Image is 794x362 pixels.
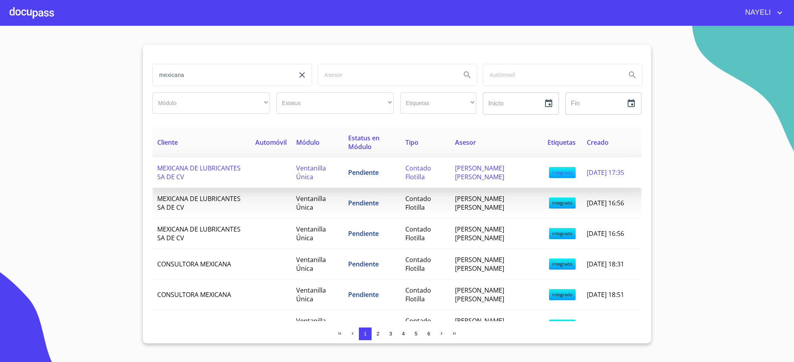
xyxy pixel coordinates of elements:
[483,64,620,86] input: search
[455,194,504,212] span: [PERSON_NAME] [PERSON_NAME]
[152,92,270,114] div: ​
[587,138,609,147] span: Creado
[405,255,431,273] span: Contado Flotilla
[587,260,624,268] span: [DATE] 18:31
[405,164,431,181] span: Contado Flotilla
[296,164,326,181] span: Ventanilla Única
[405,138,418,147] span: Tipo
[739,6,775,19] span: NAYELI
[348,134,380,151] span: Estatus en Módulo
[157,194,241,212] span: MEXICANA DE LUBRICANTES SA DE CV
[157,321,231,329] span: CONSULTORA MEXICANA
[455,138,476,147] span: Asesor
[402,331,405,337] span: 4
[276,92,394,114] div: ​
[348,321,379,329] span: Pendiente
[549,320,576,331] span: integrado
[414,331,417,337] span: 5
[157,164,241,181] span: MEXICANA DE LUBRICANTES SA DE CV
[549,167,576,178] span: integrado
[400,92,476,114] div: ​
[157,290,231,299] span: CONSULTORA MEXICANA
[376,331,379,337] span: 2
[422,328,435,340] button: 6
[549,197,576,209] span: integrado
[549,259,576,270] span: integrado
[348,260,379,268] span: Pendiente
[405,286,431,303] span: Contado Flotilla
[296,316,326,334] span: Ventanilla Única
[157,225,241,242] span: MEXICANA DE LUBRICANTES SA DE CV
[296,225,326,242] span: Ventanilla Única
[427,331,430,337] span: 6
[348,168,379,177] span: Pendiente
[455,255,504,273] span: [PERSON_NAME] [PERSON_NAME]
[455,225,504,242] span: [PERSON_NAME] [PERSON_NAME]
[458,65,477,84] button: Search
[384,328,397,340] button: 3
[739,6,784,19] button: account of current user
[157,260,231,268] span: CONSULTORA MEXICANA
[455,316,504,334] span: [PERSON_NAME] [PERSON_NAME]
[359,328,372,340] button: 1
[405,316,431,334] span: Contado Flotilla
[410,328,422,340] button: 5
[296,194,326,212] span: Ventanilla Única
[587,321,624,329] span: [DATE] 18:51
[455,164,504,181] span: [PERSON_NAME] [PERSON_NAME]
[405,194,431,212] span: Contado Flotilla
[397,328,410,340] button: 4
[587,229,624,238] span: [DATE] 16:56
[348,229,379,238] span: Pendiente
[296,286,326,303] span: Ventanilla Única
[547,138,576,147] span: Etiquetas
[296,255,326,273] span: Ventanilla Única
[389,331,392,337] span: 3
[623,65,642,84] button: Search
[372,328,384,340] button: 2
[153,64,289,86] input: search
[318,64,455,86] input: search
[549,289,576,300] span: integrado
[348,290,379,299] span: Pendiente
[549,228,576,239] span: integrado
[157,138,178,147] span: Cliente
[293,65,312,84] button: clear input
[587,290,624,299] span: [DATE] 18:51
[348,199,379,207] span: Pendiente
[405,225,431,242] span: Contado Flotilla
[364,331,366,337] span: 1
[455,286,504,303] span: [PERSON_NAME] [PERSON_NAME]
[587,199,624,207] span: [DATE] 16:56
[587,168,624,177] span: [DATE] 17:35
[255,138,287,147] span: Automóvil
[296,138,320,147] span: Módulo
